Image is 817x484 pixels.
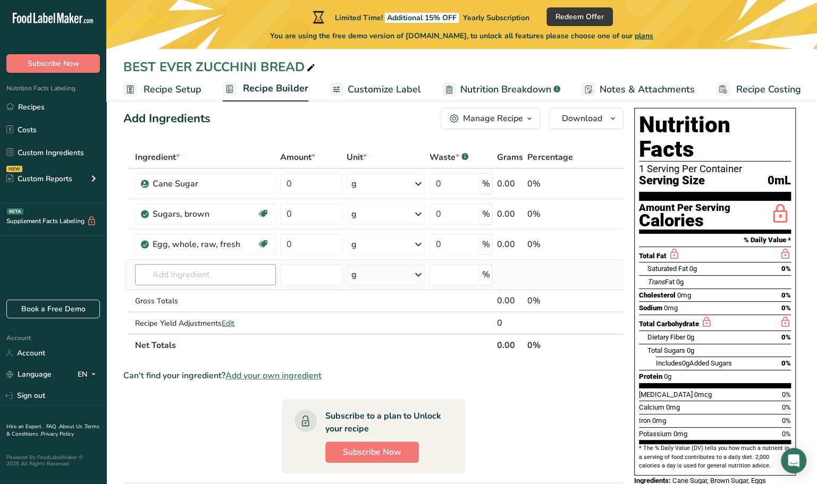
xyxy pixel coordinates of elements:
[123,110,210,128] div: Add Ingredients
[153,177,269,190] div: Cane Sugar
[497,294,523,307] div: 0.00
[6,54,100,73] button: Subscribe Now
[639,320,699,328] span: Total Carbohydrate
[639,403,664,411] span: Calcium
[497,177,523,190] div: 0.00
[347,151,367,164] span: Unit
[325,441,419,463] button: Subscribe Now
[736,82,801,97] span: Recipe Costing
[781,448,806,473] div: Open Intercom Messenger
[525,334,575,356] th: 0%
[6,423,44,430] a: Hire an Expert .
[442,78,560,101] a: Nutrition Breakdown
[546,7,613,26] button: Redeem Offer
[647,278,665,286] i: Trans
[639,203,730,213] div: Amount Per Serving
[343,446,401,458] span: Subscribe Now
[555,11,604,22] span: Redeem Offer
[41,430,74,438] a: Privacy Policy
[582,78,695,101] a: Notes & Attachments
[781,291,791,299] span: 0%
[78,368,100,381] div: EN
[639,444,791,470] section: * The % Daily Value (DV) tells you how much a nutrient in a serving of food contributes to a dail...
[682,359,689,367] span: 0g
[694,390,712,398] span: 0mcg
[639,252,667,260] span: Total Fat
[495,334,525,356] th: 0.00
[6,173,72,184] div: Custom Reports
[527,238,573,251] div: 0%
[639,430,672,438] span: Potassium
[153,238,257,251] div: Egg, whole, raw, fresh
[497,151,523,164] span: Grams
[689,265,697,273] span: 0g
[639,390,693,398] span: [MEDICAL_DATA]
[639,164,791,174] div: 1 Serving Per Container
[562,112,602,125] span: Download
[135,318,276,329] div: Recipe Yield Adjustments
[687,346,694,354] span: 0g
[782,403,791,411] span: 0%
[441,108,540,129] button: Manage Recipe
[133,334,495,356] th: Net Totals
[782,390,791,398] span: 0%
[348,82,421,97] span: Customize Label
[676,278,684,286] span: 0g
[781,359,791,367] span: 0%
[6,166,22,172] div: NEW
[497,317,523,329] div: 0
[243,81,308,96] span: Recipe Builder
[639,113,791,162] h1: Nutrition Facts
[222,318,234,328] span: Edit
[28,58,79,69] span: Subscribe Now
[351,268,357,281] div: g
[687,333,694,341] span: 0g
[639,291,676,299] span: Cholesterol
[781,304,791,312] span: 0%
[7,208,23,215] div: BETA
[463,112,523,125] div: Manage Recipe
[6,423,99,438] a: Terms & Conditions .
[673,430,687,438] span: 0mg
[664,372,671,380] span: 0g
[781,265,791,273] span: 0%
[639,372,662,380] span: Protein
[135,264,276,285] input: Add Ingredient
[639,213,730,228] div: Calories
[351,238,357,251] div: g
[656,359,732,367] span: Includes Added Sugars
[385,13,459,23] span: Additional 15% OFF
[781,333,791,341] span: 0%
[527,208,573,220] div: 0%
[782,417,791,424] span: 0%
[647,333,685,341] span: Dietary Fiber
[225,369,322,382] span: Add your own ingredient
[549,108,624,129] button: Download
[497,238,523,251] div: 0.00
[325,410,444,435] div: Subscribe to a plan to Unlock your recipe
[6,300,100,318] a: Book a Free Demo
[527,294,573,307] div: 0%
[280,151,315,164] span: Amount
[652,417,666,424] span: 0mg
[223,77,308,102] a: Recipe Builder
[639,417,651,424] span: Iron
[59,423,85,430] a: About Us .
[460,82,551,97] span: Nutrition Breakdown
[647,278,675,286] span: Fat
[677,291,691,299] span: 0mg
[527,151,572,164] span: Percentage
[6,365,52,384] a: Language
[635,31,653,41] span: plans
[497,208,523,220] div: 0.00
[310,11,529,23] div: Limited Time!
[782,430,791,438] span: 0%
[647,346,685,354] span: Total Sugars
[647,265,688,273] span: Saturated Fat
[429,151,468,164] div: Waste
[144,82,201,97] span: Recipe Setup
[270,30,653,41] span: You are using the free demo version of [DOMAIN_NAME], to unlock all features please choose one of...
[330,78,421,101] a: Customize Label
[639,304,662,312] span: Sodium
[123,369,624,382] div: Can't find your ingredient?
